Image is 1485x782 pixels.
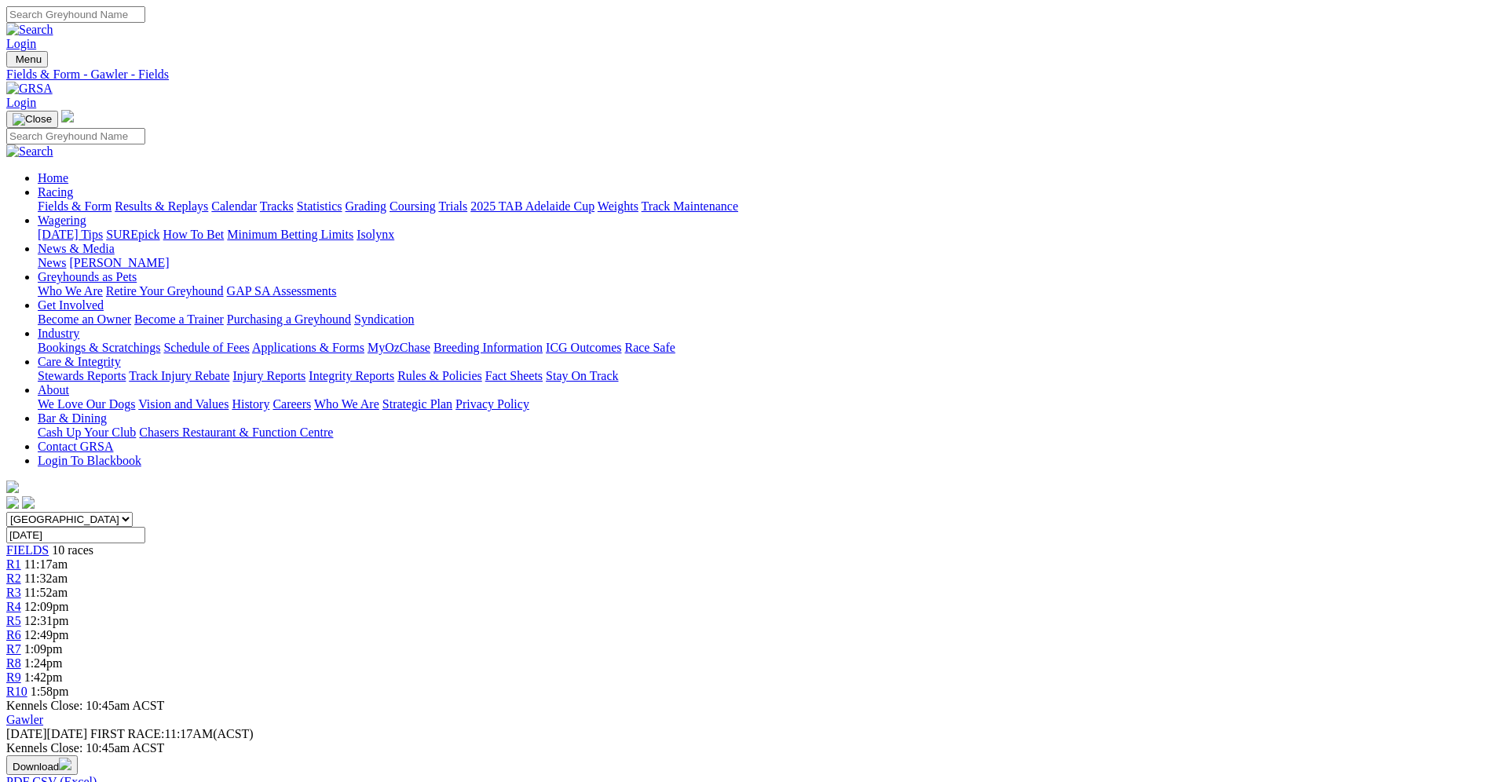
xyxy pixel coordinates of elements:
a: Bookings & Scratchings [38,341,160,354]
a: Race Safe [624,341,675,354]
span: Menu [16,53,42,65]
a: Isolynx [357,228,394,241]
span: 12:09pm [24,600,69,613]
span: Kennels Close: 10:45am ACST [6,699,164,712]
a: Strategic Plan [382,397,452,411]
img: GRSA [6,82,53,96]
input: Search [6,6,145,23]
a: We Love Our Dogs [38,397,135,411]
span: FIRST RACE: [90,727,164,740]
a: Wagering [38,214,86,227]
a: 2025 TAB Adelaide Cup [470,199,594,213]
a: News [38,256,66,269]
a: Applications & Forms [252,341,364,354]
a: MyOzChase [368,341,430,354]
a: [DATE] Tips [38,228,103,241]
span: R5 [6,614,21,627]
a: Integrity Reports [309,369,394,382]
a: Tracks [260,199,294,213]
input: Select date [6,527,145,543]
a: Who We Are [38,284,103,298]
a: Track Maintenance [642,199,738,213]
a: Syndication [354,312,414,326]
a: GAP SA Assessments [227,284,337,298]
a: Calendar [211,199,257,213]
a: Become an Owner [38,312,131,326]
img: Close [13,113,52,126]
span: 1:09pm [24,642,63,656]
div: About [38,397,1479,411]
a: Careers [272,397,311,411]
span: 11:17AM(ACST) [90,727,254,740]
img: twitter.svg [22,496,35,509]
a: Get Involved [38,298,104,312]
span: 10 races [52,543,93,557]
a: Login To Blackbook [38,454,141,467]
a: Retire Your Greyhound [106,284,224,298]
a: Grading [346,199,386,213]
button: Toggle navigation [6,51,48,68]
div: News & Media [38,256,1479,270]
a: Purchasing a Greyhound [227,312,351,326]
a: Weights [598,199,638,213]
span: 1:24pm [24,656,63,670]
div: Greyhounds as Pets [38,284,1479,298]
a: History [232,397,269,411]
a: R9 [6,671,21,684]
span: 12:49pm [24,628,69,641]
div: Racing [38,199,1479,214]
div: Bar & Dining [38,426,1479,440]
a: R8 [6,656,21,670]
a: Fields & Form - Gawler - Fields [6,68,1479,82]
img: Search [6,23,53,37]
a: Trials [438,199,467,213]
span: R10 [6,685,27,698]
a: Racing [38,185,73,199]
a: Greyhounds as Pets [38,270,137,283]
a: R4 [6,600,21,613]
a: How To Bet [163,228,225,241]
a: Privacy Policy [455,397,529,411]
a: Stay On Track [546,369,618,382]
span: [DATE] [6,727,47,740]
a: Contact GRSA [38,440,113,453]
button: Download [6,755,78,775]
span: 11:52am [24,586,68,599]
a: Schedule of Fees [163,341,249,354]
img: facebook.svg [6,496,19,509]
a: R7 [6,642,21,656]
a: SUREpick [106,228,159,241]
a: Become a Trainer [134,312,224,326]
a: Injury Reports [232,369,305,382]
img: Search [6,144,53,159]
span: R3 [6,586,21,599]
div: Industry [38,341,1479,355]
div: Wagering [38,228,1479,242]
a: News & Media [38,242,115,255]
div: Care & Integrity [38,369,1479,383]
div: Kennels Close: 10:45am ACST [6,741,1479,755]
a: FIELDS [6,543,49,557]
a: Coursing [390,199,436,213]
a: Gawler [6,713,43,726]
a: Vision and Values [138,397,229,411]
a: Cash Up Your Club [38,426,136,439]
span: 11:32am [24,572,68,585]
a: Who We Are [314,397,379,411]
a: Login [6,37,36,50]
a: Minimum Betting Limits [227,228,353,241]
a: R2 [6,572,21,585]
span: 12:31pm [24,614,69,627]
img: logo-grsa-white.png [6,481,19,493]
span: R6 [6,628,21,641]
span: 11:17am [24,557,68,571]
a: ICG Outcomes [546,341,621,354]
img: logo-grsa-white.png [61,110,74,122]
span: R1 [6,557,21,571]
a: [PERSON_NAME] [69,256,169,269]
a: Fact Sheets [485,369,543,382]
